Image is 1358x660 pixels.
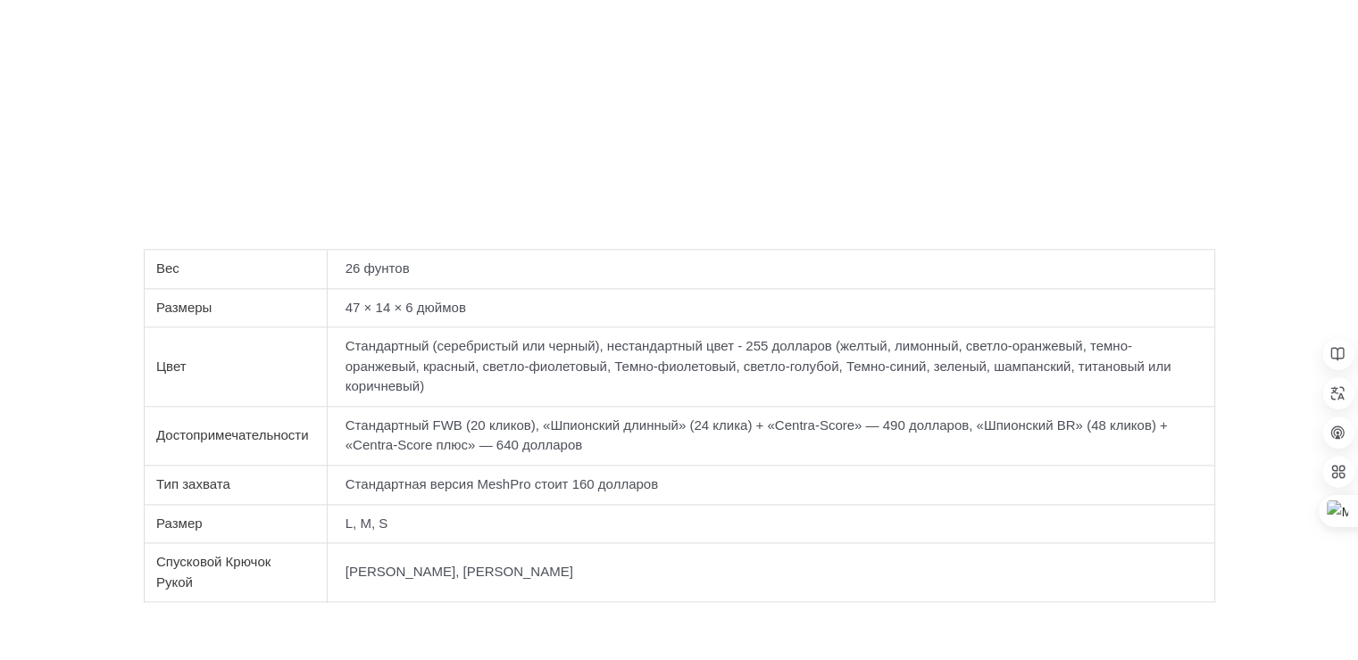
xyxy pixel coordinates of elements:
[346,417,1168,453] ya-tr-span: Стандартный FWB (20 кликов), «Шпионский длинный» (24 клика) + «Centra-Score» — 490 долларов, «Шпи...
[346,260,410,276] ya-tr-span: 26 фунтов
[346,300,466,315] ya-tr-span: 47 × 14 × 6 дюймов
[346,564,573,579] ya-tr-span: [PERSON_NAME], [PERSON_NAME]
[156,554,271,590] ya-tr-span: Спусковой Крючок Рукой
[156,300,212,315] ya-tr-span: Размеры
[346,476,658,491] ya-tr-span: Стандартная версия MeshPro стоит 160 долларов
[156,260,179,276] ya-tr-span: Вес
[156,359,187,374] ya-tr-span: Цвет
[144,249,1215,602] table: Подробная Информация о продукте
[156,516,203,531] ya-tr-span: Размер
[346,338,1171,393] ya-tr-span: Стандартный (серебристый или черный), нестандартный цвет - 255 долларов (желтый, лимонный, светло...
[156,476,230,491] ya-tr-span: Тип захвата
[346,516,388,531] ya-tr-span: L, M, S
[156,427,309,442] ya-tr-span: Достопримечательности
